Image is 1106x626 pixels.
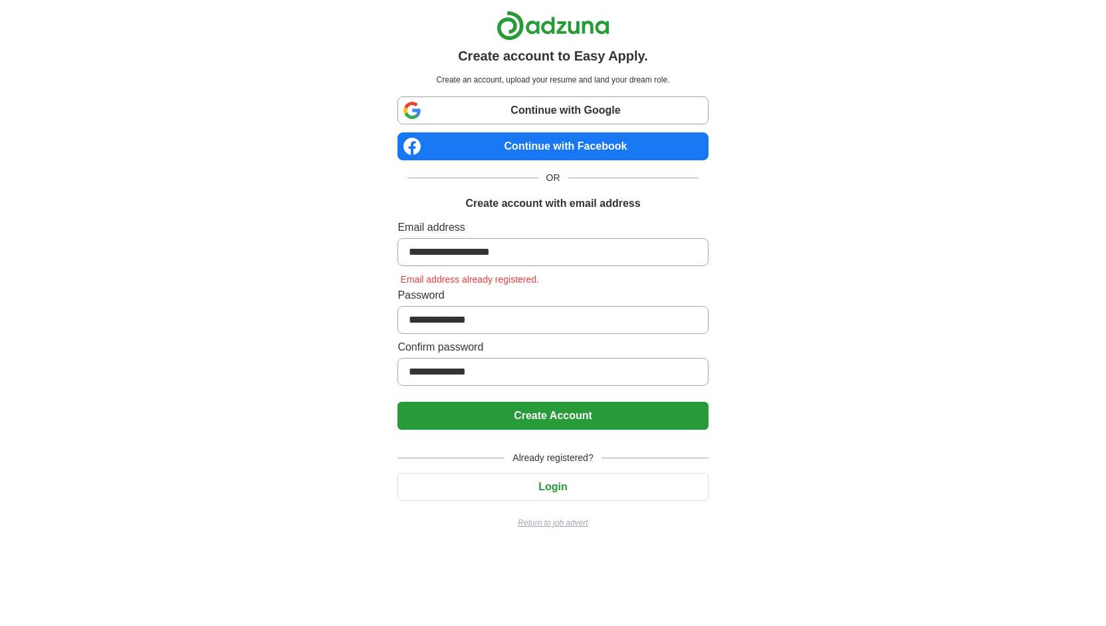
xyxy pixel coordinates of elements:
p: Create an account, upload your resume and land your dream role. [400,74,705,86]
button: Login [397,473,708,501]
span: OR [538,171,568,185]
a: Continue with Facebook [397,132,708,160]
a: Login [397,481,708,492]
img: Adzuna logo [497,11,609,41]
a: Continue with Google [397,96,708,124]
h1: Create account to Easy Apply. [458,46,648,66]
span: Email address already registered. [397,274,542,285]
label: Confirm password [397,339,708,355]
button: Create Account [397,402,708,430]
h1: Create account with email address [465,196,640,212]
label: Password [397,287,708,303]
span: Already registered? [504,451,601,465]
label: Email address [397,220,708,235]
a: Return to job advert [397,517,708,529]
